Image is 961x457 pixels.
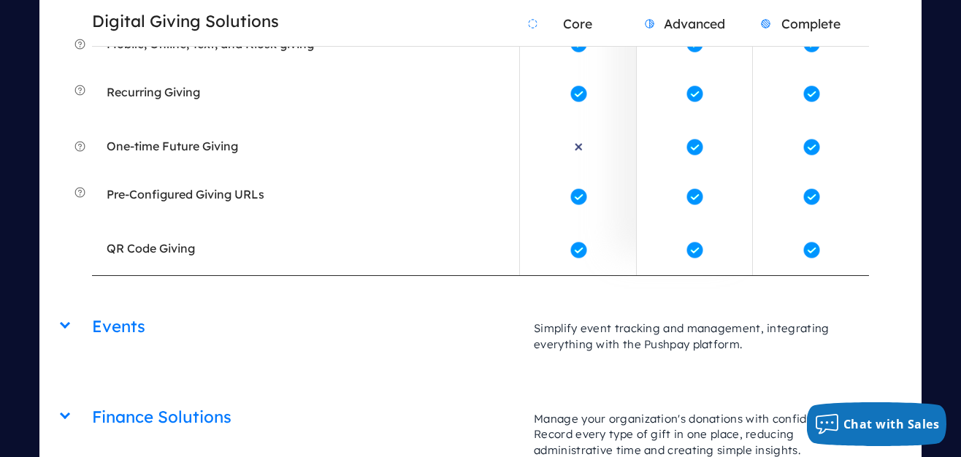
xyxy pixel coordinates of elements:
span: One-time Future Giving [107,135,238,157]
p: Simplify event tracking and management, integrating everything with the Pushpay platform. [519,306,868,366]
h2: Advanced [637,1,752,46]
em: QR Code Giving [107,241,195,256]
span: Pre-Configured Giving URLs [107,186,264,208]
h2: Core [520,1,635,46]
h2: Events [92,308,519,345]
h2: Finance Solutions [92,399,519,436]
h2: Complete [753,1,868,46]
span: Chat with Sales [843,416,940,432]
button: Chat with Sales [807,402,947,446]
span: Recurring Giving [107,84,200,106]
h2: Digital Giving Solutions [92,3,519,40]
